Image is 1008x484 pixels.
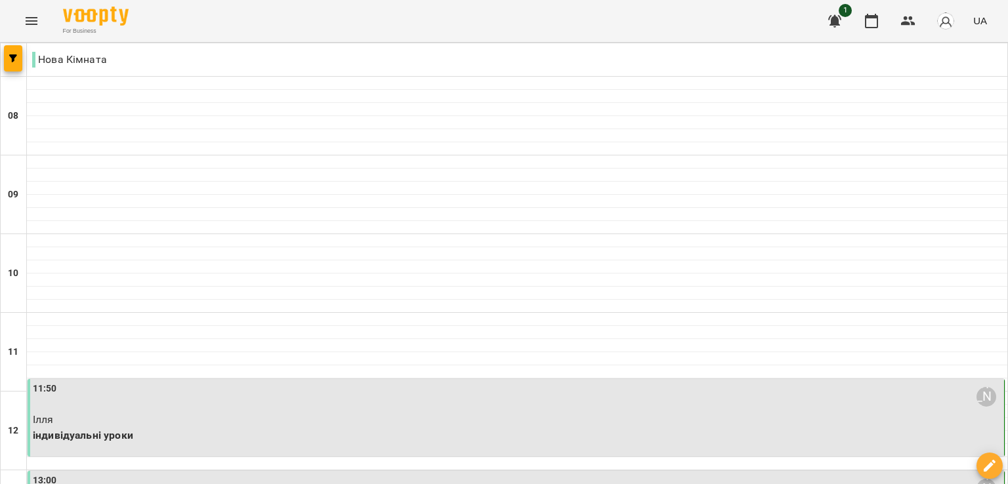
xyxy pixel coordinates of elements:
[8,266,18,281] h6: 10
[8,424,18,438] h6: 12
[16,5,47,37] button: Menu
[33,413,54,426] span: Iлля
[33,382,57,396] label: 11:50
[32,52,107,68] p: Нова Кімната
[8,188,18,202] h6: 09
[973,14,987,28] span: UA
[8,345,18,359] h6: 11
[33,428,1001,443] p: індивідуальні уроки
[63,7,129,26] img: Voopty Logo
[63,27,129,35] span: For Business
[839,4,852,17] span: 1
[936,12,955,30] img: avatar_s.png
[976,387,996,407] div: Хауха Алісія Юріївна
[968,9,992,33] button: UA
[8,109,18,123] h6: 08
